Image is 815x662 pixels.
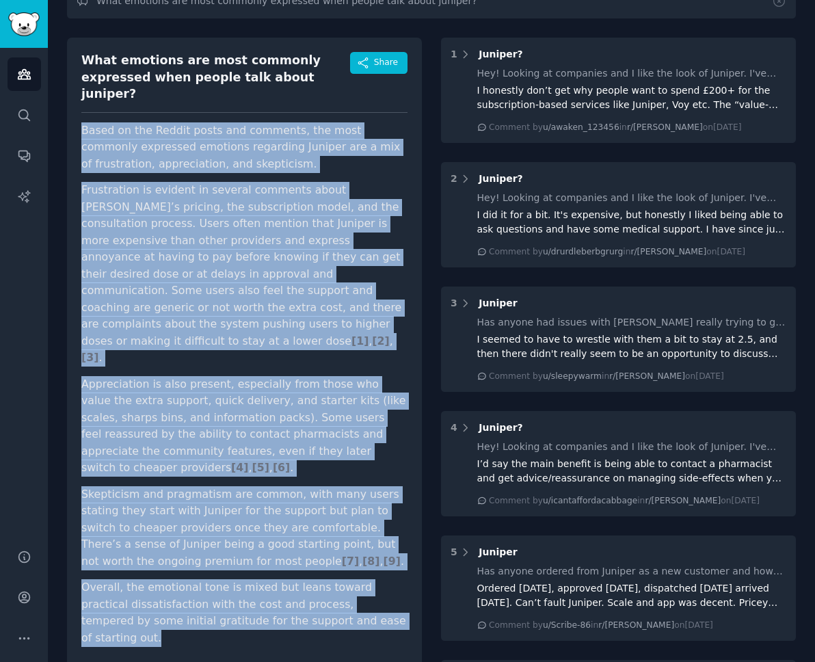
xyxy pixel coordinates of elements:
[477,191,787,205] div: Hey! Looking at companies and I like the look of Juniper. I've looked at Trustpilot but wanted to...
[81,486,407,570] p: Skepticism and pragmatism are common, with many users stating they start with Juniper for the sup...
[374,57,398,69] span: Share
[477,440,787,454] div: Hey! Looking at companies and I like the look of Juniper. I've looked at Trustpilot but wanted to...
[231,461,248,474] span: [ 4 ]
[451,421,457,435] div: 4
[479,297,517,308] span: Juniper
[489,495,760,507] div: Comment by in on [DATE]
[598,620,674,630] span: r/[PERSON_NAME]
[477,208,787,237] div: I did it for a bit. It's expensive, but honestly I liked being able to ask questions and have som...
[645,496,721,505] span: r/[PERSON_NAME]
[451,296,457,310] div: 3
[543,247,623,256] span: u/drurdleberbgrurg
[479,173,522,184] span: Juniper?
[372,334,389,347] span: [ 2 ]
[451,545,457,559] div: 5
[627,122,703,132] span: r/[PERSON_NAME]
[489,122,742,134] div: Comment by in on [DATE]
[477,66,787,81] div: Hey! Looking at companies and I like the look of Juniper. I've looked at Trustpilot but wanted to...
[351,334,369,347] span: [ 1 ]
[477,564,787,579] div: Has anyone ordered from Juniper as a new customer and how long did it take you to get your order ...
[81,182,407,367] p: Frustration is evident in several comments about [PERSON_NAME]’s pricing, the subscription model,...
[543,496,637,505] span: u/icantaffordacabbage
[451,172,457,186] div: 2
[477,581,787,610] div: Ordered [DATE], approved [DATE], dispatched [DATE] arrived [DATE]. Can’t fault Juniper. Scale and...
[489,620,713,632] div: Comment by in on [DATE]
[273,461,290,474] span: [ 6 ]
[81,52,350,103] div: What emotions are most commonly expressed when people talk about juniper?
[479,422,522,433] span: Juniper?
[477,315,787,330] div: Has anyone had issues with [PERSON_NAME] really trying to get them to go up to 7.5mg? I'm more th...
[489,371,724,383] div: Comment by in on [DATE]
[252,461,269,474] span: [ 5 ]
[81,122,407,173] p: Based on the Reddit posts and comments, the most commonly expressed emotions regarding Juniper ar...
[362,555,379,568] span: [ 8 ]
[479,546,517,557] span: Juniper
[477,457,787,486] div: I’d say the main benefit is being able to contact a pharmacist and get advice/reassurance on mana...
[543,371,602,381] span: u/sleepywarm
[477,332,787,361] div: I seemed to have to wrestle with them a bit to stay at 2.5, and then there didn't really seem to ...
[630,247,706,256] span: r/[PERSON_NAME]
[479,49,522,59] span: Juniper?
[81,351,98,364] span: [ 3 ]
[451,47,457,62] div: 1
[342,555,359,568] span: [ 7 ]
[609,371,685,381] span: r/[PERSON_NAME]
[8,12,40,36] img: GummySearch logo
[543,620,591,630] span: u/Scribe-86
[81,579,407,646] p: Overall, the emotional tone is mixed but leans toward practical dissatisfaction with the cost and...
[543,122,619,132] span: u/awaken_123456
[81,376,407,477] p: Appreciation is also present, especially from those who value the extra support, quick delivery, ...
[477,83,787,112] div: I honestly don’t get why people want to spend £200+ for the subscription-based services like Juni...
[489,246,745,259] div: Comment by in on [DATE]
[350,52,407,74] button: Share
[384,555,401,568] span: [ 9 ]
